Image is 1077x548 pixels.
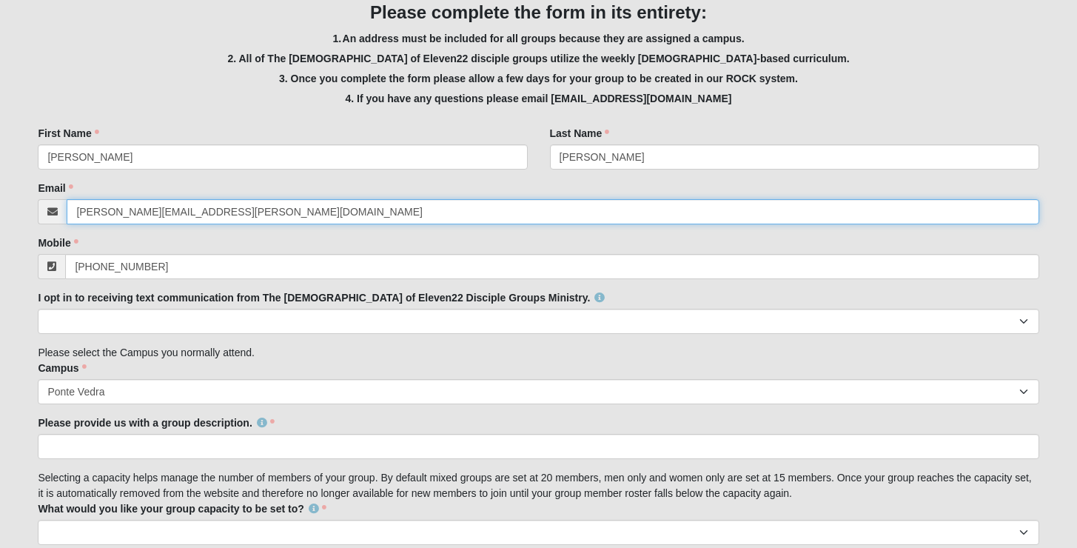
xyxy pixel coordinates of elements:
[38,415,274,430] label: Please provide us with a group description.
[38,501,326,516] label: What would you like your group capacity to be set to?
[38,93,1039,105] h5: 4. If you have any questions please email [EMAIL_ADDRESS][DOMAIN_NAME]
[550,126,610,141] label: Last Name
[38,33,1039,45] h5: 1. An address must be included for all groups because they are assigned a campus.
[38,53,1039,65] h5: 2. All of The [DEMOGRAPHIC_DATA] of Eleven22 disciple groups utilize the weekly [DEMOGRAPHIC_DATA...
[38,126,98,141] label: First Name
[38,361,86,375] label: Campus
[38,2,1039,24] h3: Please complete the form in its entirety:
[38,290,605,305] label: I opt in to receiving text communication from The [DEMOGRAPHIC_DATA] of Eleven22 Disciple Groups ...
[38,73,1039,85] h5: 3. Once you complete the form please allow a few days for your group to be created in our ROCK sy...
[38,235,78,250] label: Mobile
[38,181,73,196] label: Email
